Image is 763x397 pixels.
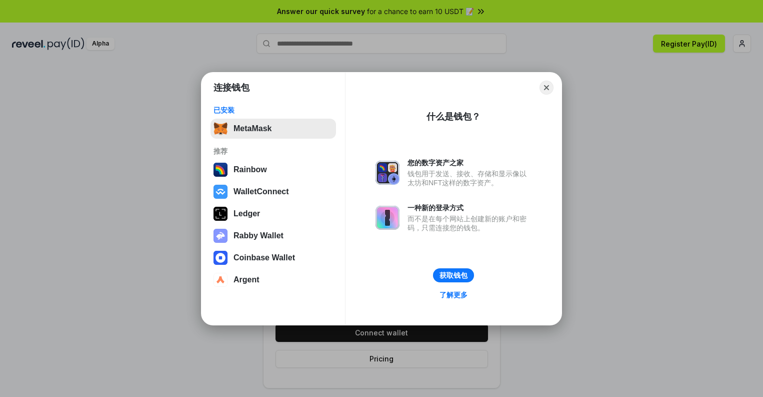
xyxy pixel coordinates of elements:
img: svg+xml,%3Csvg%20xmlns%3D%22http%3A%2F%2Fwww.w3.org%2F2000%2Fsvg%22%20fill%3D%22none%22%20viewBox... [375,206,399,230]
button: Argent [210,270,336,290]
div: Rabby Wallet [233,231,283,240]
div: 您的数字资产之家 [407,158,531,167]
button: Rabby Wallet [210,226,336,246]
button: MetaMask [210,119,336,139]
div: Rainbow [233,165,267,174]
div: 获取钱包 [439,271,467,280]
button: Ledger [210,204,336,224]
div: 钱包用于发送、接收、存储和显示像以太坊和NFT这样的数字资产。 [407,169,531,187]
a: 了解更多 [433,288,473,301]
div: WalletConnect [233,187,289,196]
div: 推荐 [213,147,333,156]
div: 而不是在每个网站上创建新的账户和密码，只需连接您的钱包。 [407,214,531,232]
div: Ledger [233,209,260,218]
div: MetaMask [233,124,271,133]
div: Argent [233,275,259,284]
img: svg+xml,%3Csvg%20width%3D%22120%22%20height%3D%22120%22%20viewBox%3D%220%200%20120%20120%22%20fil... [213,163,227,177]
img: svg+xml,%3Csvg%20fill%3D%22none%22%20height%3D%2233%22%20viewBox%3D%220%200%2035%2033%22%20width%... [213,122,227,136]
div: Coinbase Wallet [233,253,295,262]
div: 已安装 [213,106,333,115]
button: 获取钱包 [433,268,474,282]
div: 一种新的登录方式 [407,203,531,212]
img: svg+xml,%3Csvg%20xmlns%3D%22http%3A%2F%2Fwww.w3.org%2F2000%2Fsvg%22%20width%3D%2228%22%20height%3... [213,207,227,221]
img: svg+xml,%3Csvg%20width%3D%2228%22%20height%3D%2228%22%20viewBox%3D%220%200%2028%2028%22%20fill%3D... [213,251,227,265]
img: svg+xml,%3Csvg%20xmlns%3D%22http%3A%2F%2Fwww.w3.org%2F2000%2Fsvg%22%20fill%3D%22none%22%20viewBox... [375,161,399,185]
button: WalletConnect [210,182,336,202]
h1: 连接钱包 [213,82,249,94]
div: 什么是钱包？ [426,111,480,123]
img: svg+xml,%3Csvg%20xmlns%3D%22http%3A%2F%2Fwww.w3.org%2F2000%2Fsvg%22%20fill%3D%22none%22%20viewBox... [213,229,227,243]
img: svg+xml,%3Csvg%20width%3D%2228%22%20height%3D%2228%22%20viewBox%3D%220%200%2028%2028%22%20fill%3D... [213,185,227,199]
div: 了解更多 [439,290,467,299]
img: svg+xml,%3Csvg%20width%3D%2228%22%20height%3D%2228%22%20viewBox%3D%220%200%2028%2028%22%20fill%3D... [213,273,227,287]
button: Close [539,81,553,95]
button: Rainbow [210,160,336,180]
button: Coinbase Wallet [210,248,336,268]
